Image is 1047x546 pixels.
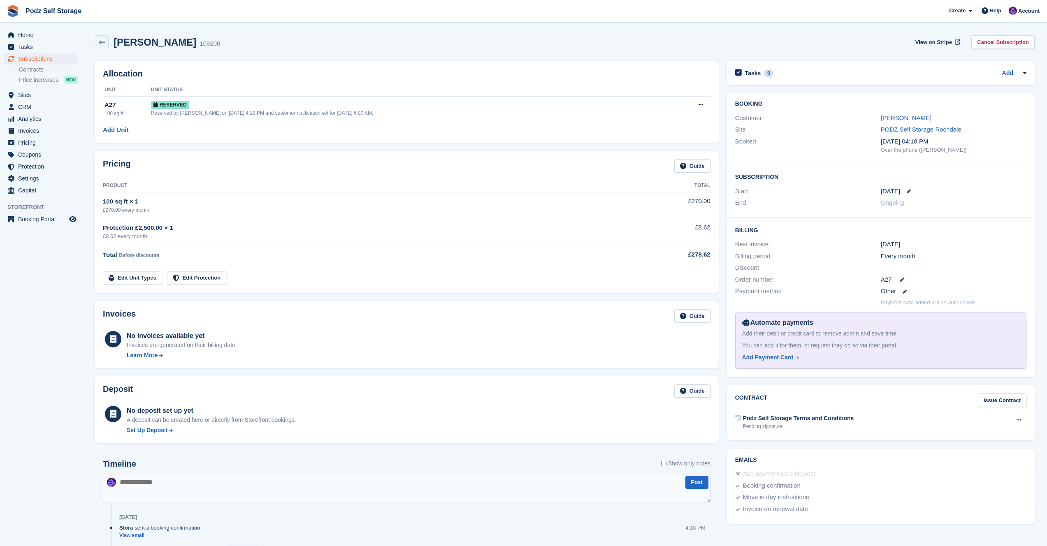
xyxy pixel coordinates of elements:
div: Add Payment Card [742,353,794,362]
img: stora-icon-8386f47178a22dfd0bd8f6a31ec36ba5ce8667c1dd55bd0f319d3a0aa187defe.svg [7,5,19,17]
a: Add [1002,69,1013,78]
a: menu [4,41,78,53]
h2: Contract [735,393,768,407]
span: Pricing [18,137,67,148]
a: menu [4,213,78,225]
div: Podz Self Storage Terms and Conditions [743,414,854,423]
button: Post [685,476,708,489]
a: Cancel Subscription [971,35,1035,49]
span: Booking Portal [18,213,67,225]
a: menu [4,137,78,148]
span: A27 [881,275,892,285]
div: - [881,263,1026,273]
a: menu [4,149,78,160]
h2: Billing [735,226,1026,234]
a: Edit Unit Types [103,271,162,285]
th: Unit [103,83,151,97]
h2: Timeline [103,459,136,469]
div: 109200 [200,39,220,49]
p: A deposit can be created here or directly from Storefront bookings. [127,416,296,424]
div: Booking confirmation [743,481,801,491]
div: Discount [735,263,881,273]
div: Reserved by [PERSON_NAME] on [DATE] 4:19 PM and customer notification set for [DATE] 6:00 AM. [151,109,670,117]
a: menu [4,113,78,125]
a: Podz Self Storage [22,4,85,18]
div: 0 [764,69,773,77]
a: Contracts [19,66,78,74]
a: menu [4,185,78,196]
div: Start [735,187,881,196]
div: £8.62 every month [103,232,618,241]
span: Coupons [18,149,67,160]
div: Payment method [735,287,881,296]
h2: Tasks [745,69,761,77]
div: A27 [104,100,151,110]
a: Add Unit [103,125,128,135]
input: Show only notes [661,459,666,468]
a: menu [4,125,78,136]
div: £270.00 every month [103,206,618,214]
div: Add their debit or credit card to remove admin and save time. [742,329,1019,338]
div: Learn More [127,351,158,360]
p: Payment card added will be auto-linked [881,298,974,307]
a: PODZ Self Storage Rochdale [881,126,961,133]
div: Site [735,125,881,134]
h2: Emails [735,457,1026,463]
span: Settings [18,173,67,184]
div: 100 sq ft [104,110,151,117]
a: menu [4,89,78,101]
div: Next invoice [735,240,881,249]
div: Invoice on renewal date [743,504,808,514]
div: 4:18 PM [685,524,705,532]
div: Invoices are generated on their billing date. [127,341,237,349]
div: No invoices available yet [127,331,237,341]
div: Set Up Deposit [127,426,168,435]
div: NEW [64,76,78,84]
h2: Pricing [103,159,131,173]
a: Guide [674,159,710,173]
img: Jawed Chowdhary [107,478,116,487]
a: menu [4,173,78,184]
a: menu [4,53,78,65]
div: Customer [735,113,881,123]
span: Home [18,29,67,41]
a: Price increases NEW [19,75,78,84]
a: [PERSON_NAME] [881,114,931,121]
div: Protection £2,500.00 × 1 [103,223,618,233]
div: [DATE] [119,514,137,521]
a: Set Up Deposit [127,426,296,435]
span: Account [1018,7,1040,15]
span: Tasks [18,41,67,53]
span: Before discounts [119,252,159,258]
a: Learn More [127,351,237,360]
span: Reserved [151,101,189,109]
div: Automate payments [742,318,1019,328]
span: Subscriptions [18,53,67,65]
div: Over the phone ([PERSON_NAME]) [881,146,1026,154]
a: menu [4,161,78,172]
a: Edit Protection [167,271,226,285]
span: Stora [119,524,133,532]
a: View on Stripe [912,35,962,49]
h2: Allocation [103,69,710,79]
span: CRM [18,101,67,113]
a: Add Payment Card [742,353,1016,362]
a: Preview store [68,214,78,224]
span: Analytics [18,113,67,125]
h2: Invoices [103,309,136,323]
div: 100 sq ft × 1 [103,197,618,206]
span: Capital [18,185,67,196]
div: End [735,198,881,208]
span: Help [990,7,1001,15]
span: Invoices [18,125,67,136]
div: Billing period [735,252,881,261]
div: Other [881,287,1026,296]
th: Total [618,179,710,192]
div: No deposit set up yet [127,406,296,416]
span: Total [103,251,117,258]
span: Ongoing [881,199,904,206]
h2: Booking [735,101,1026,107]
div: £278.62 [618,250,710,259]
div: Pending signature [743,423,854,430]
span: Protection [18,161,67,172]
